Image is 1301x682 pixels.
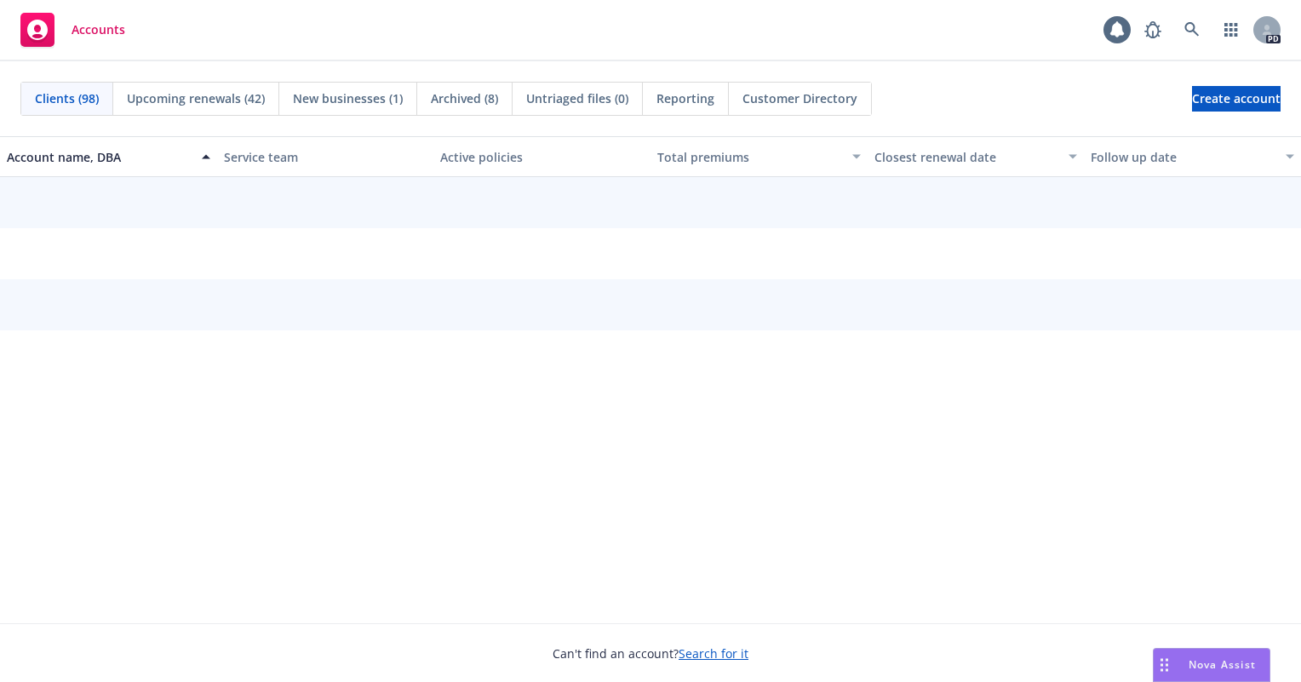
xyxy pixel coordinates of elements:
button: Active policies [433,136,650,177]
span: Clients (98) [35,89,99,107]
div: Follow up date [1091,148,1275,166]
span: Untriaged files (0) [526,89,628,107]
a: Search for it [679,645,748,662]
button: Service team [217,136,434,177]
span: Customer Directory [742,89,857,107]
span: New businesses (1) [293,89,403,107]
span: Can't find an account? [553,645,748,662]
span: Nova Assist [1189,657,1256,672]
div: Account name, DBA [7,148,192,166]
div: Drag to move [1154,649,1175,681]
div: Closest renewal date [874,148,1059,166]
button: Nova Assist [1153,648,1270,682]
div: Service team [224,148,427,166]
div: Total premiums [657,148,842,166]
span: Upcoming renewals (42) [127,89,265,107]
a: Accounts [14,6,132,54]
a: Switch app [1214,13,1248,47]
a: Create account [1192,86,1281,112]
a: Search [1175,13,1209,47]
span: Reporting [656,89,714,107]
div: Active policies [440,148,644,166]
button: Closest renewal date [868,136,1085,177]
span: Accounts [72,23,125,37]
span: Archived (8) [431,89,498,107]
button: Follow up date [1084,136,1301,177]
a: Report a Bug [1136,13,1170,47]
span: Create account [1192,83,1281,115]
button: Total premiums [650,136,868,177]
